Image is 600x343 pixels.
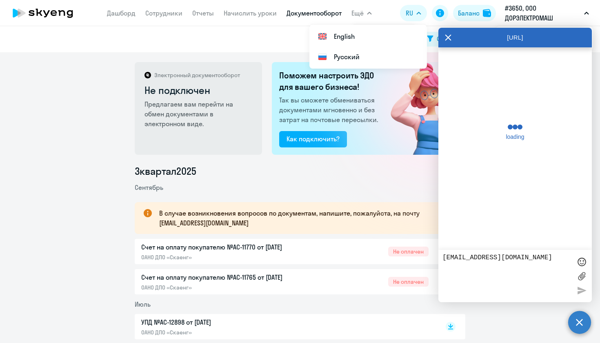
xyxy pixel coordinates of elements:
div: Баланс [458,8,480,18]
img: Русский [318,52,327,62]
button: Балансbalance [453,5,496,21]
ul: Ещё [496,26,593,50]
span: Не оплачен [388,247,429,256]
span: loading [438,134,592,140]
textarea: [EMAIL_ADDRESS][DOMAIN_NAME] [442,254,571,298]
img: not_connected [373,62,465,155]
span: Сентябрь [135,183,163,192]
button: #3650, ООО ДОРЭЛЕКТРОМАШ [501,3,593,23]
h2: Не подключен [144,84,253,97]
label: Лимит 10 файлов [576,270,588,282]
p: Электронный документооборот [154,71,240,79]
h2: Поможем настроить ЭДО для вашего бизнеса! [279,70,380,93]
ul: Ещё [309,24,427,69]
a: Сотрудники [145,9,182,17]
span: Июль [135,300,151,308]
p: Так вы сможете обмениваться документами мгновенно и без затрат на почтовые пересылки. [279,95,380,125]
a: Счет на оплату покупателю №AC-11765 от [DATE]ОАНО ДПО «Скаенг»Не оплачен [141,272,429,291]
a: Счет на оплату покупателю №AC-11770 от [DATE]ОАНО ДПО «Скаенг»Не оплачен [141,242,429,261]
p: #3650, ООО ДОРЭЛЕКТРОМАШ [505,3,581,23]
button: Как подключить? [279,131,347,147]
p: ОАНО ДПО «Скаенг» [141,329,313,336]
a: Начислить уроки [224,9,277,17]
a: Дашборд [107,9,136,17]
p: ОАНО ДПО «Скаенг» [141,284,313,291]
span: Ещё [351,8,364,18]
li: 3 квартал 2025 [135,165,465,178]
span: Не оплачен [388,277,429,287]
div: Фильтр [437,34,459,44]
a: Документооборот [287,9,342,17]
p: УПД №AC-12898 от [DATE] [141,317,313,327]
p: Предлагаем вам перейти на обмен документами в электронном виде. [144,99,253,129]
p: Счет на оплату покупателю №AC-11770 от [DATE] [141,242,313,252]
button: RU [400,5,427,21]
span: RU [406,8,413,18]
img: balance [483,9,491,17]
img: English [318,31,327,41]
a: УПД №AC-12898 от [DATE]ОАНО ДПО «Скаенг» [141,317,429,336]
p: ОАНО ДПО «Скаенг» [141,254,313,261]
a: Отчеты [192,9,214,17]
p: Счет на оплату покупателю №AC-11765 от [DATE] [141,272,313,282]
button: Ещё [351,5,372,21]
div: Как подключить? [287,134,340,144]
p: В случае возникновения вопросов по документам, напишите, пожалуйста, на почту [EMAIL_ADDRESS][DOM... [159,208,451,228]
